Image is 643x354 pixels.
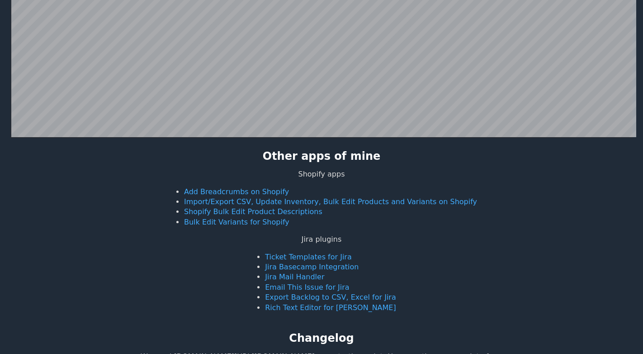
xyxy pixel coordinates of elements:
a: Rich Text Editor for [PERSON_NAME] [265,303,396,312]
a: Jira Basecamp Integration [265,263,359,271]
a: Add Breadcrumbs on Shopify [184,187,289,196]
a: Export Backlog to CSV, Excel for Jira [265,293,396,301]
a: Email This Issue for Jira [265,283,349,292]
a: Jira Mail Handler [265,273,324,281]
a: Shopify Bulk Edit Product Descriptions [184,207,322,216]
h2: Changelog [289,331,354,346]
a: Import/Export CSV, Update Inventory, Bulk Edit Products and Variants on Shopify [184,197,477,206]
a: Bulk Edit Variants for Shopify [184,218,289,226]
a: Ticket Templates for Jira [265,253,351,261]
h2: Other apps of mine [263,149,381,164]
